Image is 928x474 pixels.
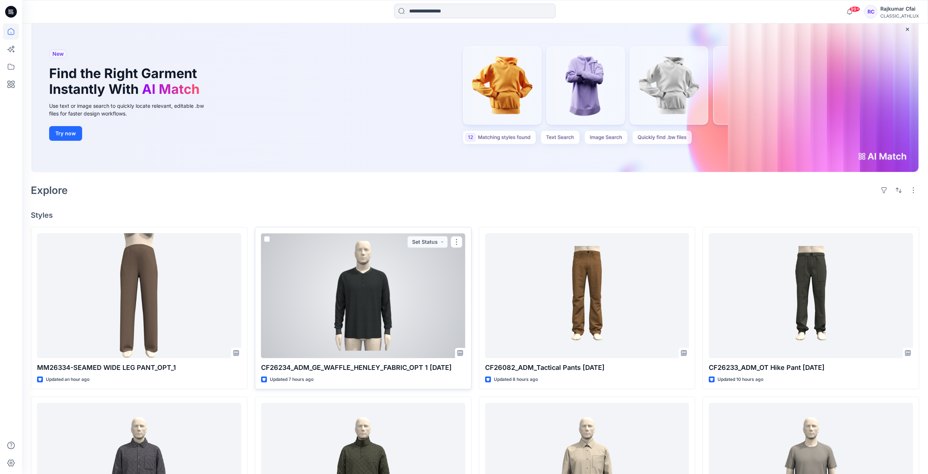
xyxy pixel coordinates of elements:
a: CF26234_ADM_GE_WAFFLE_HENLEY_FABRIC_OPT 1 10OCT25 [261,233,465,358]
h4: Styles [31,211,919,220]
a: CF26082_ADM_Tactical Pants 10OCT25 [485,233,689,358]
span: New [52,49,64,58]
div: RC [864,5,877,18]
h1: Find the Right Garment Instantly With [49,66,203,97]
p: Updated 10 hours ago [718,376,763,383]
p: Updated an hour ago [46,376,89,383]
h2: Explore [31,184,68,196]
span: 99+ [849,6,860,12]
p: CF26233_ADM_OT Hike Pant [DATE] [709,363,913,373]
p: MM26334-SEAMED WIDE LEG PANT_OPT_1 [37,363,241,373]
button: Try now [49,126,82,141]
a: MM26334-SEAMED WIDE LEG PANT_OPT_1 [37,233,241,358]
p: Updated 8 hours ago [494,376,538,383]
p: CF26234_ADM_GE_WAFFLE_HENLEY_FABRIC_OPT 1 [DATE] [261,363,465,373]
a: CF26233_ADM_OT Hike Pant 10OCT25 [709,233,913,358]
div: Use text or image search to quickly locate relevant, editable .bw files for faster design workflows. [49,102,214,117]
div: Rajkumar Cfai [880,4,919,13]
p: Updated 7 hours ago [270,376,313,383]
p: CF26082_ADM_Tactical Pants [DATE] [485,363,689,373]
span: AI Match [142,81,199,97]
div: CLASSIC_ATHLUX [880,13,919,19]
